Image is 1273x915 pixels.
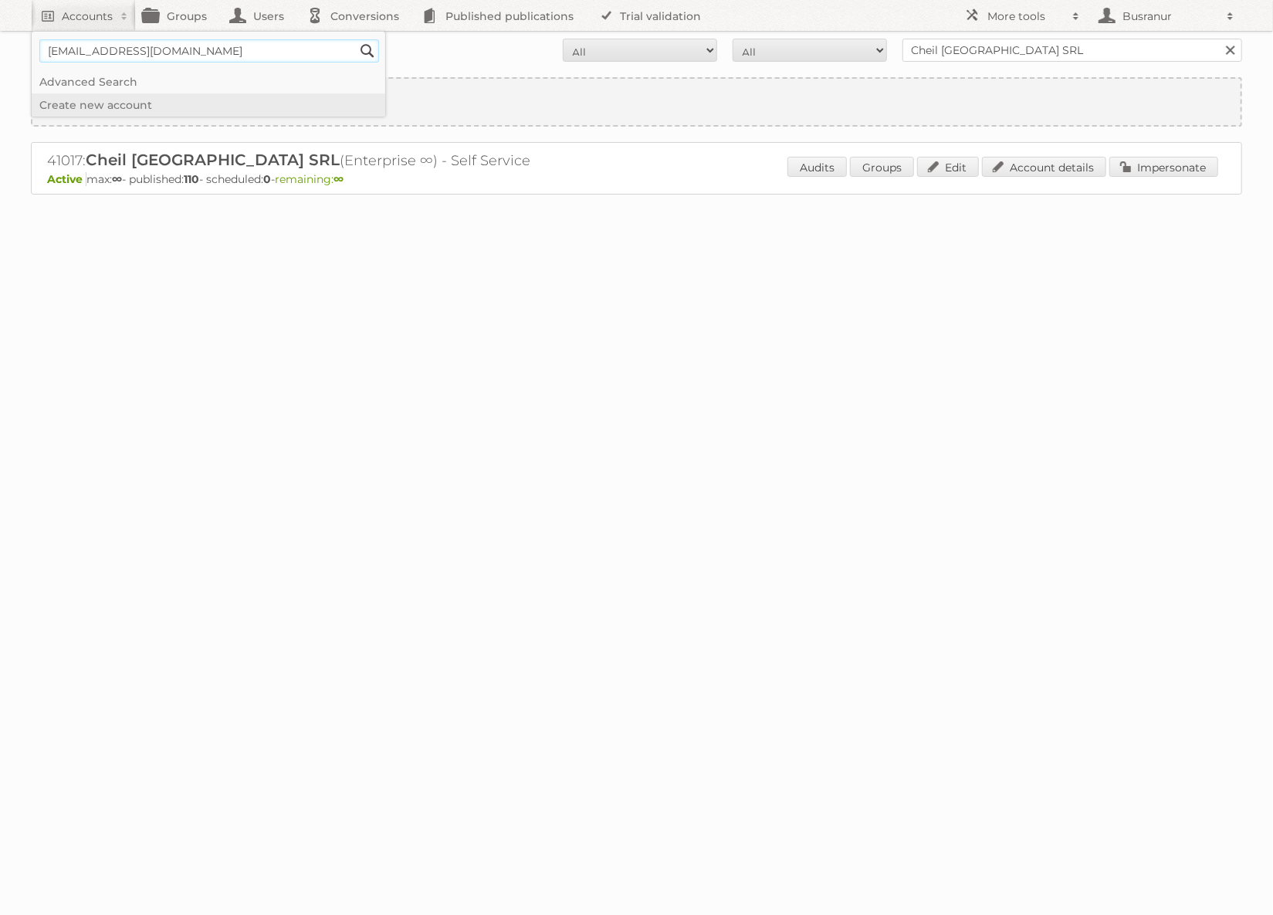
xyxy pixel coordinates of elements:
[47,151,587,171] h2: 41017: (Enterprise ∞) - Self Service
[112,172,122,186] strong: ∞
[47,172,1226,186] p: max: - published: - scheduled: -
[32,70,385,93] a: Advanced Search
[333,172,344,186] strong: ∞
[987,8,1065,24] h2: More tools
[62,8,113,24] h2: Accounts
[184,172,199,186] strong: 110
[32,79,1241,125] a: Create new account
[86,151,340,169] span: Cheil [GEOGRAPHIC_DATA] SRL
[917,157,979,177] a: Edit
[263,172,271,186] strong: 0
[850,157,914,177] a: Groups
[32,93,385,117] a: Create new account
[787,157,847,177] a: Audits
[356,39,379,63] input: Search
[47,172,86,186] span: Active
[275,172,344,186] span: remaining:
[1119,8,1219,24] h2: Busranur
[1109,157,1218,177] a: Impersonate
[982,157,1106,177] a: Account details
